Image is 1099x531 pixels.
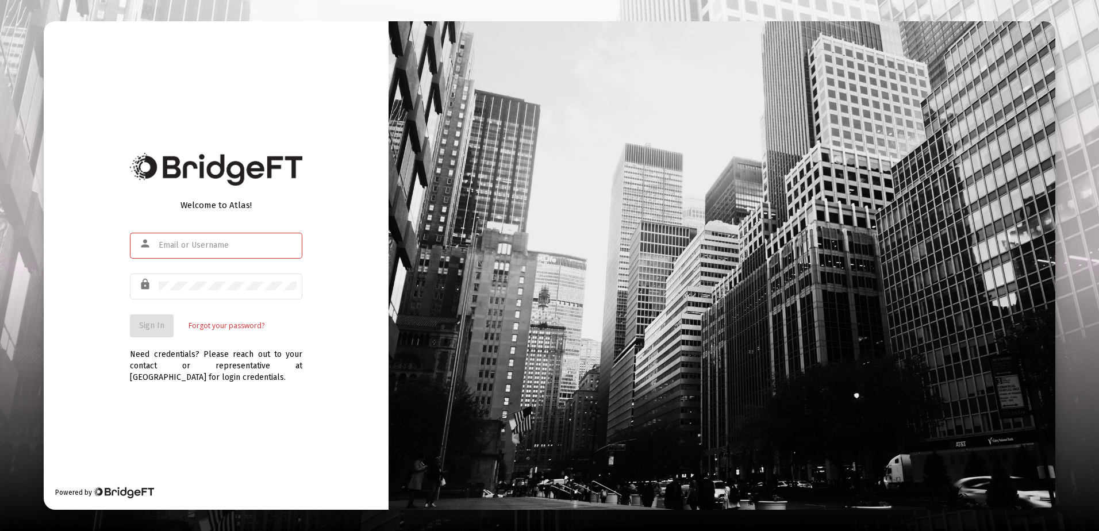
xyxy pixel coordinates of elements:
[55,487,153,498] div: Powered by
[130,314,174,337] button: Sign In
[93,487,153,498] img: Bridge Financial Technology Logo
[159,241,297,250] input: Email or Username
[139,321,164,330] span: Sign In
[139,237,153,251] mat-icon: person
[130,153,302,186] img: Bridge Financial Technology Logo
[130,337,302,383] div: Need credentials? Please reach out to your contact or representative at [GEOGRAPHIC_DATA] for log...
[130,199,302,211] div: Welcome to Atlas!
[139,278,153,291] mat-icon: lock
[189,320,264,332] a: Forgot your password?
